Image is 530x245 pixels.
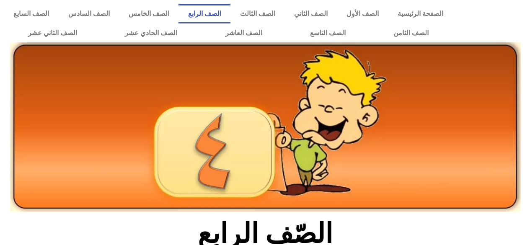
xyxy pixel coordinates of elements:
[4,23,101,43] a: الصف الثاني عشر
[286,23,370,43] a: الصف التاسع
[337,4,388,23] a: الصف الأول
[370,23,452,43] a: الصف الثامن
[284,4,337,23] a: الصف الثاني
[119,4,178,23] a: الصف الخامس
[59,4,119,23] a: الصف السادس
[4,4,59,23] a: الصف السابع
[388,4,452,23] a: الصفحة الرئيسية
[178,4,230,23] a: الصف الرابع
[202,23,286,43] a: الصف العاشر
[230,4,284,23] a: الصف الثالث
[101,23,201,43] a: الصف الحادي عشر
